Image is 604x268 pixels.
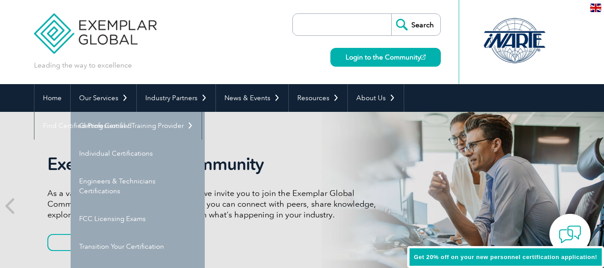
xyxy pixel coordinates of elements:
a: About Us [348,84,404,112]
a: Individual Certifications [71,140,205,167]
a: Industry Partners [137,84,215,112]
a: Login to the Community [330,48,441,67]
input: Search [391,14,440,35]
a: FCC Licensing Exams [71,205,205,233]
p: Leading the way to excellence [34,60,132,70]
a: Transition Your Certification [71,233,205,260]
img: open_square.png [421,55,426,60]
a: News & Events [216,84,288,112]
a: Engineers & Technicians Certifications [71,167,205,205]
h2: Exemplar Global Community [47,154,383,174]
img: en [590,4,601,12]
p: As a valued member of Exemplar Global, we invite you to join the Exemplar Global Community—a fun,... [47,188,383,220]
a: Find Certified Professional / Training Provider [34,112,202,140]
span: Get 20% off on your new personnel certification application! [414,254,597,260]
a: Join Now [47,234,132,251]
img: contact-chat.png [559,223,581,246]
a: Resources [289,84,347,112]
a: Our Services [71,84,136,112]
a: Home [34,84,70,112]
